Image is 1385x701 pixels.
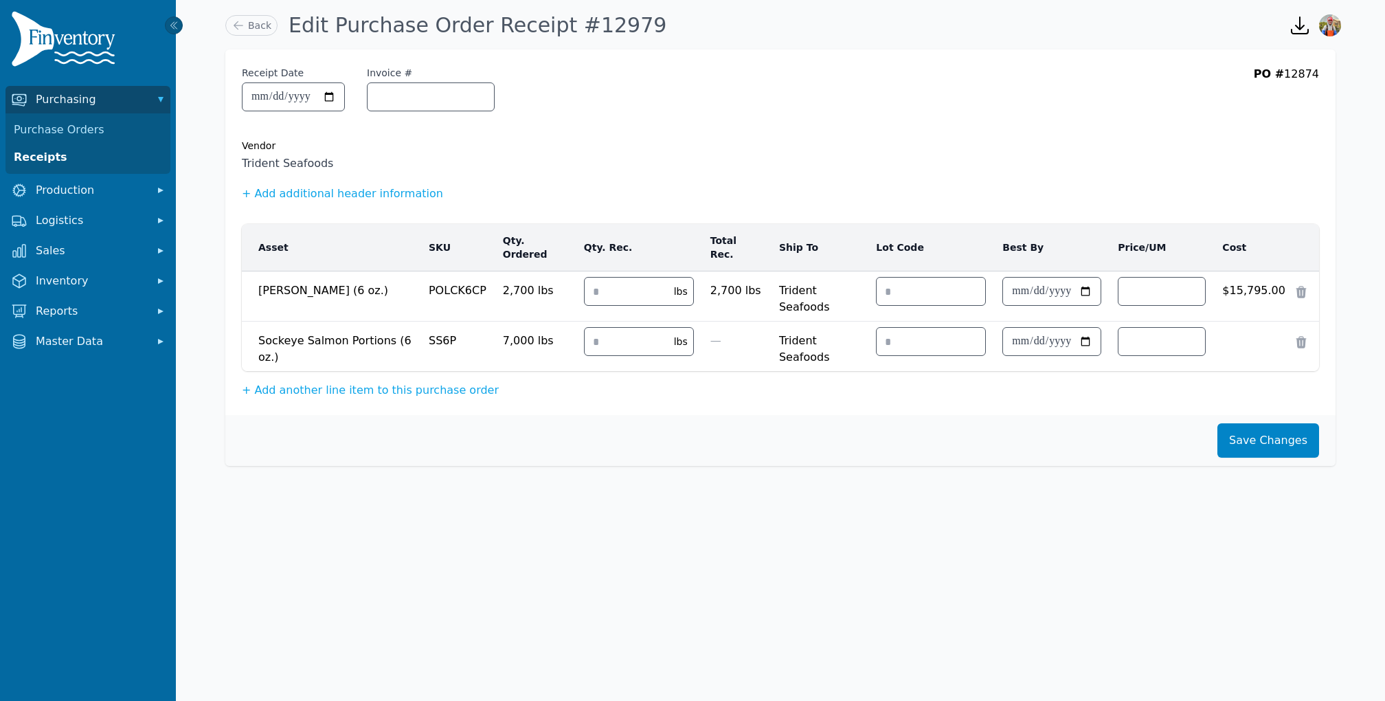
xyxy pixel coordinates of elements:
[495,224,576,271] th: Qty. Ordered
[258,327,412,366] span: Sockeye Salmon Portions (6 oz.)
[36,182,146,199] span: Production
[994,224,1110,271] th: Best By
[36,333,146,350] span: Master Data
[5,207,170,234] button: Logistics
[710,334,721,347] span: —
[420,322,495,372] td: SS6P
[1254,66,1319,125] div: 12874
[1222,277,1285,299] span: $15,795.00
[242,139,1319,153] div: Vendor
[576,224,702,271] th: Qty. Rec.
[242,66,304,80] label: Receipt Date
[1217,423,1319,458] button: Save Changes
[5,86,170,113] button: Purchasing
[771,224,868,271] th: Ship To
[5,237,170,265] button: Sales
[420,271,495,322] td: POLCK6CP
[5,298,170,325] button: Reports
[1214,224,1294,271] th: Cost
[702,224,771,271] th: Total Rec.
[1294,285,1308,299] button: Remove
[1319,14,1341,36] img: Sera Wheeler
[36,303,146,320] span: Reports
[36,91,146,108] span: Purchasing
[242,382,499,399] button: + Add another line item to this purchase order
[503,327,567,349] span: 7,000 lbs
[1110,224,1214,271] th: Price/UM
[36,243,146,259] span: Sales
[779,327,859,366] span: Trident Seafoods
[8,116,168,144] a: Purchase Orders
[8,144,168,171] a: Receipts
[258,277,412,299] span: [PERSON_NAME] (6 oz.)
[420,224,495,271] th: SKU
[36,273,146,289] span: Inventory
[5,328,170,355] button: Master Data
[36,212,146,229] span: Logistics
[779,277,859,315] span: Trident Seafoods
[503,277,567,299] span: 2,700 lbs
[225,15,278,36] a: Back
[289,13,666,38] h1: Edit Purchase Order Receipt #12979
[668,335,693,348] div: lbs
[868,224,994,271] th: Lot Code
[1254,67,1284,80] span: PO #
[11,11,121,72] img: Finventory
[702,271,771,304] td: 2,700 lbs
[1294,335,1308,349] button: Remove
[367,66,412,80] label: Invoice #
[242,224,420,271] th: Asset
[242,186,443,202] button: + Add additional header information
[5,177,170,204] button: Production
[5,267,170,295] button: Inventory
[668,285,693,298] div: lbs
[242,155,1319,172] span: Trident Seafoods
